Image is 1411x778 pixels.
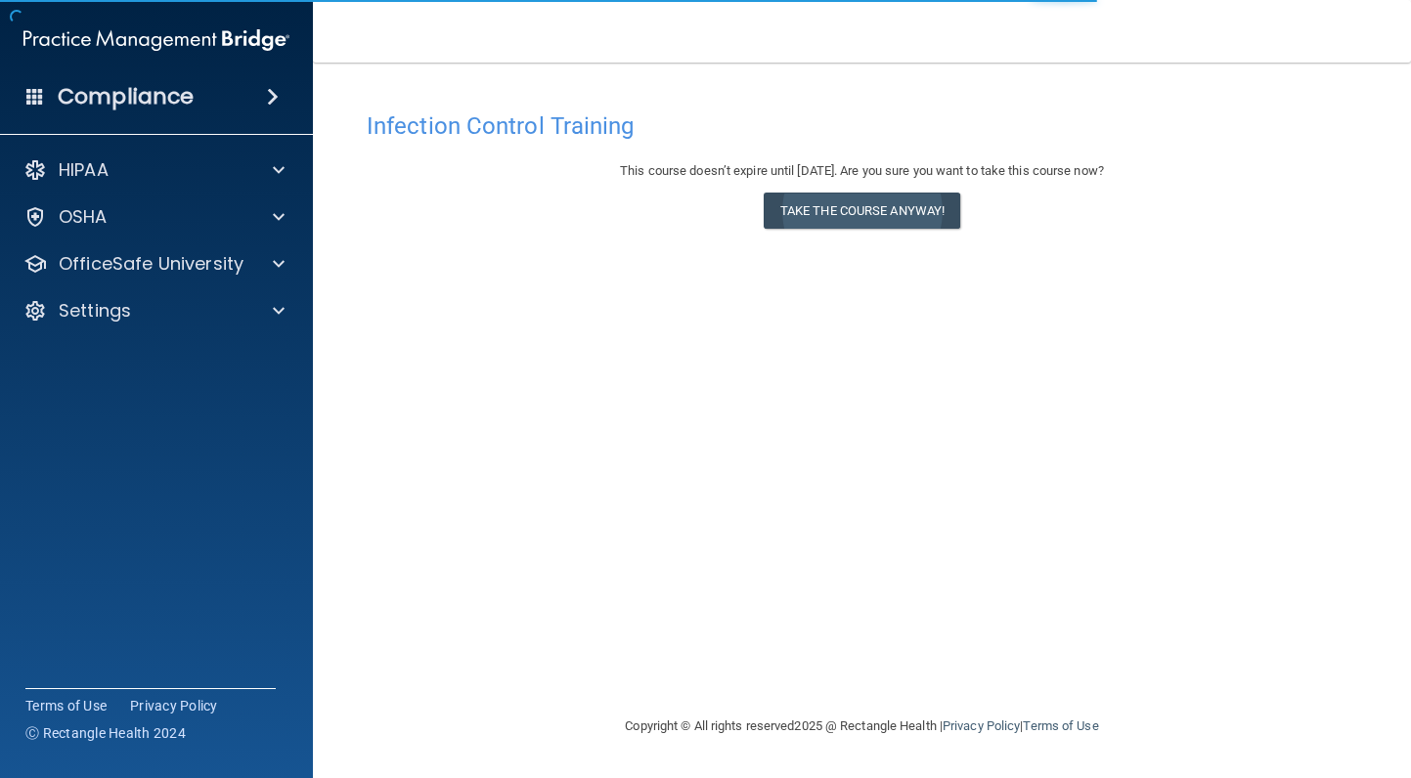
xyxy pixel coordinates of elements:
[59,205,108,229] p: OSHA
[367,113,1357,139] h4: Infection Control Training
[23,205,285,229] a: OSHA
[130,696,218,715] a: Privacy Policy
[25,696,107,715] a: Terms of Use
[23,158,285,182] a: HIPAA
[764,193,960,229] button: Take the course anyway!
[23,252,285,276] a: OfficeSafe University
[23,299,285,323] a: Settings
[367,159,1357,183] div: This course doesn’t expire until [DATE]. Are you sure you want to take this course now?
[59,299,131,323] p: Settings
[25,723,186,743] span: Ⓒ Rectangle Health 2024
[1023,718,1098,733] a: Terms of Use
[58,83,194,110] h4: Compliance
[943,718,1020,733] a: Privacy Policy
[59,158,109,182] p: HIPAA
[59,252,243,276] p: OfficeSafe University
[506,695,1219,757] div: Copyright © All rights reserved 2025 @ Rectangle Health | |
[23,21,289,60] img: PMB logo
